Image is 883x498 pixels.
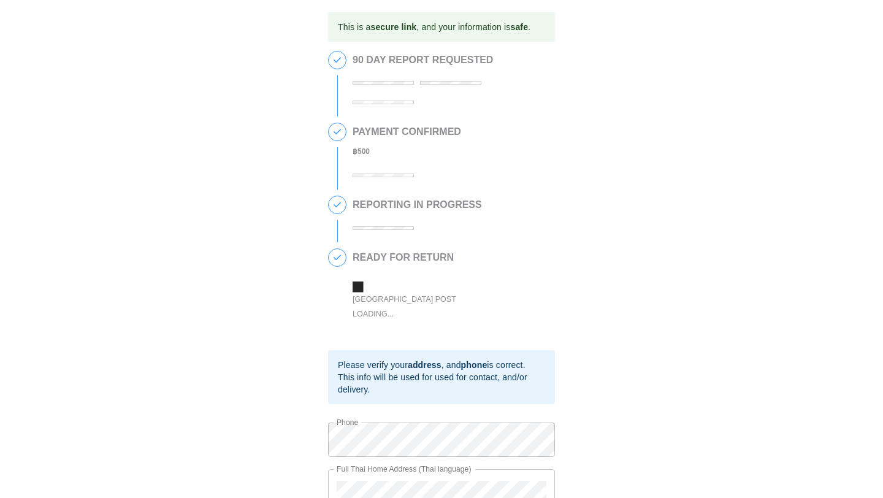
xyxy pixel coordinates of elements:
[510,22,528,32] b: safe
[353,147,370,156] b: ฿ 500
[353,252,537,263] h2: READY FOR RETURN
[329,196,346,213] span: 3
[353,292,481,321] div: [GEOGRAPHIC_DATA] Post Loading...
[408,360,442,370] b: address
[329,123,346,140] span: 2
[329,52,346,69] span: 1
[338,359,545,371] div: Please verify your , and is correct.
[338,16,530,38] div: This is a , and your information is .
[353,126,461,137] h2: PAYMENT CONFIRMED
[353,55,549,66] h2: 90 DAY REPORT REQUESTED
[370,22,416,32] b: secure link
[329,249,346,266] span: 4
[338,371,545,396] div: This info will be used for used for contact, and/or delivery.
[353,199,482,210] h2: REPORTING IN PROGRESS
[461,360,487,370] b: phone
